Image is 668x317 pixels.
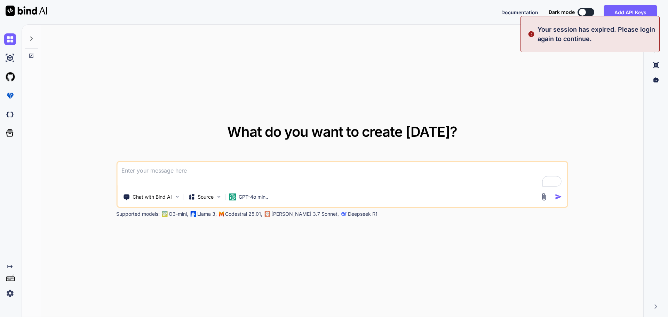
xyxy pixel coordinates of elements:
p: O3-mini, [169,211,188,217]
img: Llama2 [190,211,196,217]
img: chat [4,33,16,45]
p: [PERSON_NAME] 3.7 Sonnet, [271,211,339,217]
img: GPT-4 [162,211,167,217]
img: Pick Tools [174,194,180,200]
p: Chat with Bind AI [133,193,172,200]
img: ai-studio [4,52,16,64]
textarea: To enrich screen reader interactions, please activate Accessibility in Grammarly extension settings [117,162,567,188]
img: settings [4,287,16,299]
img: premium [4,90,16,102]
img: alert [528,25,535,43]
img: icon [555,193,562,200]
p: Supported models: [116,211,160,217]
img: claude [264,211,270,217]
img: Bind AI [6,6,47,16]
img: claude [341,211,347,217]
p: Llama 3, [197,211,217,217]
span: What do you want to create [DATE]? [227,123,457,140]
p: Codestral 25.01, [225,211,262,217]
img: attachment [540,193,548,201]
p: Source [198,193,214,200]
button: Documentation [501,9,538,16]
img: Mistral-AI [219,212,224,216]
img: darkCloudIdeIcon [4,109,16,120]
button: Add API Keys [604,5,657,19]
p: Your session has expired. Please login again to continue. [538,25,655,43]
span: Documentation [501,9,538,15]
img: Pick Models [216,194,222,200]
p: GPT-4o min.. [239,193,268,200]
img: GPT-4o mini [229,193,236,200]
img: githubLight [4,71,16,83]
span: Dark mode [549,9,575,16]
p: Deepseek R1 [348,211,377,217]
